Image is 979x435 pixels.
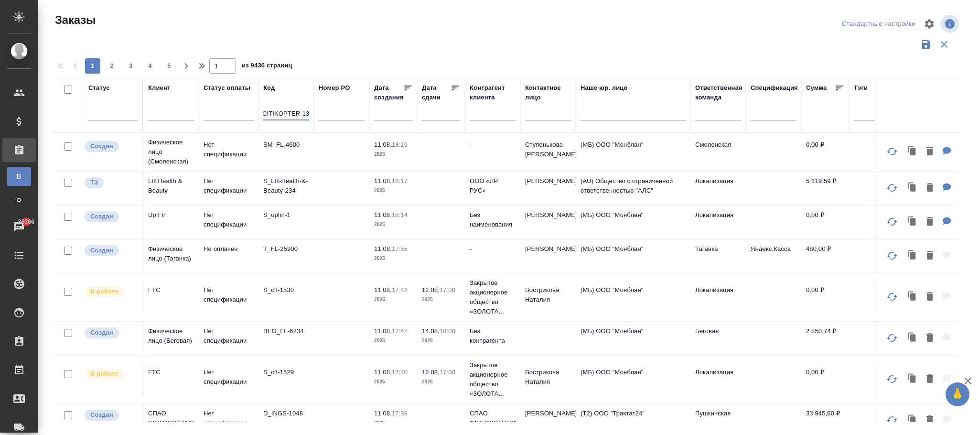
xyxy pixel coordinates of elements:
[199,281,258,314] td: Нет спецификации
[690,363,746,396] td: Локализация
[199,206,258,239] td: Нет спецификации
[470,210,516,229] p: Без наименования
[263,368,309,377] p: S_cft-1529
[392,286,408,294] p: 17:42
[84,409,138,422] div: Выставляется автоматически при создании заказа
[470,326,516,346] p: Без контрагента
[263,326,309,336] p: BEG_FL-6234
[904,142,922,162] button: Клонировать
[690,206,746,239] td: Локализация
[422,336,460,346] p: 2025
[440,286,455,294] p: 17:00
[801,172,849,205] td: 5 119,59 ₽
[374,377,412,387] p: 2025
[374,177,392,185] p: 11.08,
[922,287,938,307] button: Удалить
[263,140,309,150] p: SM_FL-4600
[422,295,460,304] p: 2025
[422,83,451,102] div: Дата сдачи
[90,410,113,420] p: Создан
[695,83,742,102] div: Ответственная команда
[392,141,408,148] p: 18:19
[374,83,403,102] div: Дата создания
[12,196,26,205] span: Ф
[104,58,119,74] button: 2
[148,326,194,346] p: Физическое лицо (Беговая)
[470,360,516,399] p: Закрытое акционерное общество «ЗОЛОТА...
[90,141,113,151] p: Создан
[392,369,408,376] p: 17:40
[922,142,938,162] button: Удалить
[917,35,935,54] button: Сохранить фильтры
[374,369,392,376] p: 11.08,
[751,83,798,93] div: Спецификация
[801,206,849,239] td: 0,00 ₽
[263,83,275,93] div: Код
[142,61,158,71] span: 4
[525,83,571,102] div: Контактное лицо
[204,83,250,93] div: Статус оплаты
[520,363,576,396] td: Вострикова Наталия
[581,83,628,93] div: Наше юр. лицо
[199,363,258,396] td: Нет спецификации
[949,384,966,404] span: 🙏
[12,172,26,181] span: В
[7,191,31,210] a: Ф
[904,246,922,266] button: Клонировать
[199,172,258,205] td: Нет спецификации
[922,246,938,266] button: Удалить
[881,244,904,267] button: Обновить
[148,83,170,93] div: Клиент
[392,327,408,335] p: 17:42
[904,287,922,307] button: Клонировать
[690,172,746,205] td: Локализация
[12,217,40,227] span: 36366
[148,368,194,377] p: FTC
[881,210,904,233] button: Обновить
[690,281,746,314] td: Локализация
[922,370,938,389] button: Удалить
[90,246,113,255] p: Создан
[374,286,392,294] p: 11.08,
[374,327,392,335] p: 11.08,
[148,210,194,220] p: Up Fin
[520,206,576,239] td: [PERSON_NAME]
[263,176,309,196] p: S_LR-Health-&-Beauty-234
[576,281,690,314] td: (МБ) ООО "Монблан"
[392,245,408,252] p: 17:55
[938,178,956,198] button: Для ПМ: Просим перевести также документ в приложении. В этом же формате. на русский
[88,83,110,93] div: Статус
[520,281,576,314] td: Вострикова Наталия
[263,409,309,418] p: D_INGS-1048
[690,135,746,169] td: Смоленская
[2,215,36,239] a: 36366
[374,220,412,229] p: 2025
[374,211,392,218] p: 11.08,
[392,410,408,417] p: 17:39
[806,83,827,93] div: Сумма
[470,244,516,254] p: -
[392,211,408,218] p: 18:14
[440,369,455,376] p: 17:00
[854,83,868,93] div: Тэги
[839,17,918,32] div: split button
[148,409,194,428] p: СПАО "ИНГОССТРАХ"
[422,377,460,387] p: 2025
[90,212,113,221] p: Создан
[123,58,139,74] button: 3
[470,409,516,428] p: СПАО "ИНГОССТРАХ"
[801,363,849,396] td: 0,00 ₽
[319,83,350,93] div: Номер PO
[904,370,922,389] button: Клонировать
[84,210,138,223] div: Выставляется автоматически при создании заказа
[881,326,904,349] button: Обновить
[470,278,516,316] p: Закрытое акционерное общество «ЗОЛОТА...
[922,411,938,430] button: Удалить
[904,212,922,232] button: Клонировать
[470,140,516,150] p: -
[422,327,440,335] p: 14.08,
[470,176,516,196] p: ООО «ЛР РУС»
[263,285,309,295] p: S_cft-1530
[53,12,96,28] span: Заказы
[7,167,31,186] a: В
